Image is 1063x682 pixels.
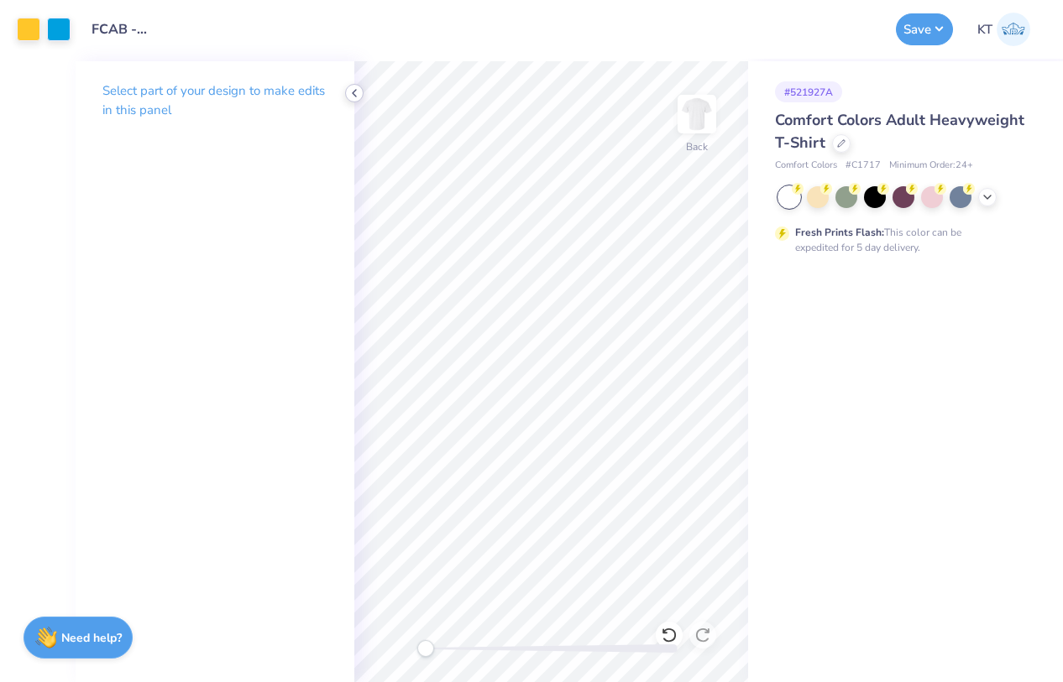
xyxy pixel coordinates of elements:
span: Minimum Order: 24 + [889,159,973,173]
button: Save [896,13,953,45]
input: Untitled Design [79,13,161,46]
a: KT [970,13,1038,46]
span: KT [977,20,992,39]
span: Comfort Colors Adult Heavyweight T-Shirt [775,110,1024,153]
strong: Fresh Prints Flash: [795,226,884,239]
div: Back [686,139,708,154]
span: # C1717 [846,159,881,173]
div: # 521927A [775,81,842,102]
div: Accessibility label [417,640,434,657]
img: Back [680,97,714,131]
img: Karen Tian [997,13,1030,46]
span: Comfort Colors [775,159,837,173]
p: Select part of your design to make edits in this panel [102,81,327,120]
div: This color can be expedited for 5 day delivery. [795,225,1002,255]
strong: Need help? [61,630,122,646]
